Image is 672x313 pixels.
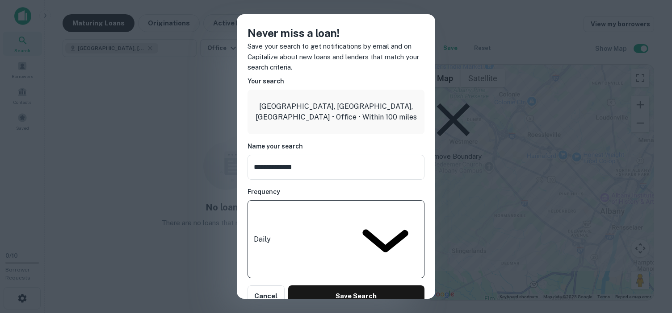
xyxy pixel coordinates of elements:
iframe: Chat Widget [627,242,672,284]
h4: Never miss a loan! [248,25,424,41]
p: [GEOGRAPHIC_DATA], [GEOGRAPHIC_DATA], [GEOGRAPHIC_DATA] • Office • Within 100 miles [255,101,417,123]
h6: Name your search [248,141,424,151]
h6: Frequency [248,187,424,197]
h6: Your search [248,76,424,86]
button: Save Search [288,285,424,307]
p: Save your search to get notifications by email and on Capitalize about new loans and lenders that... [248,41,424,73]
button: Cancel [248,285,285,307]
div: Without label [248,227,346,251]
